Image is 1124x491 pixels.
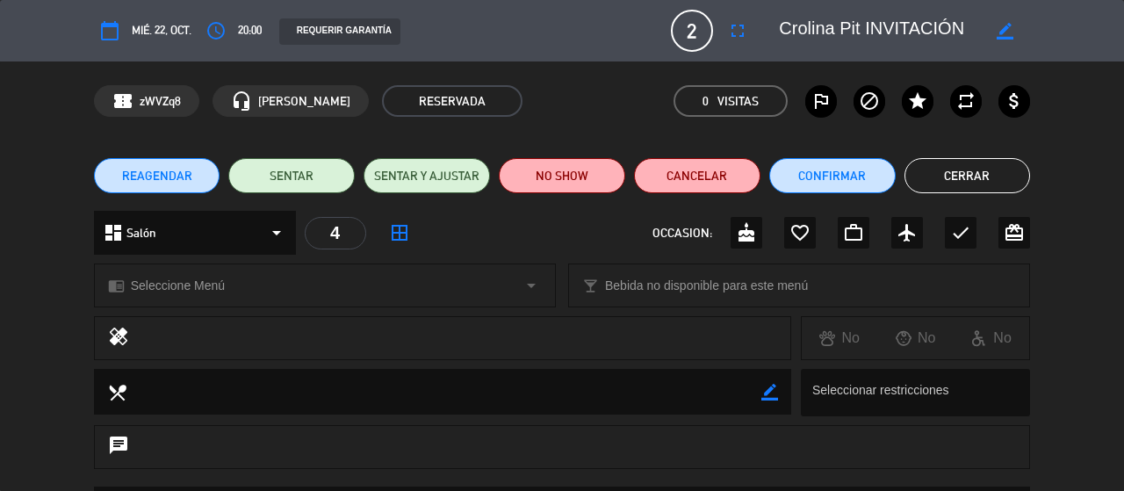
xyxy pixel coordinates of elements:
i: airplanemode_active [897,222,918,243]
i: local_dining [107,382,126,401]
div: No [802,327,877,350]
span: Salón [126,223,156,243]
span: [PERSON_NAME] [258,91,350,112]
div: No [954,327,1029,350]
button: access_time [200,15,232,47]
span: 0 [702,91,709,112]
em: Visitas [717,91,759,112]
i: card_giftcard [1004,222,1025,243]
i: headset_mic [231,90,252,112]
div: REQUERIR GARANTÍA [279,18,400,45]
i: block [859,90,880,112]
i: dashboard [103,222,124,243]
span: Bebida no disponible para este menú [605,276,808,296]
button: calendar_today [94,15,126,47]
i: border_color [761,384,778,401]
span: 2 [671,10,713,52]
span: RESERVADA [382,85,522,117]
i: border_color [997,23,1013,40]
div: 4 [305,217,366,249]
span: REAGENDAR [122,167,192,185]
span: mié. 22, oct. [132,21,191,40]
i: chrome_reader_mode [108,278,125,294]
i: calendar_today [99,20,120,41]
span: zWVZq8 [140,91,181,112]
span: 20:00 [238,21,262,40]
i: access_time [205,20,227,41]
i: star [907,90,928,112]
button: Cerrar [904,158,1031,193]
i: border_all [389,222,410,243]
i: arrow_drop_down [266,222,287,243]
i: outlined_flag [811,90,832,112]
button: NO SHOW [499,158,625,193]
span: confirmation_number [112,90,133,112]
i: healing [108,326,129,350]
span: Seleccione Menú [131,276,225,296]
i: local_bar [582,278,599,294]
button: fullscreen [722,15,753,47]
i: arrow_drop_down [521,275,542,296]
i: check [950,222,971,243]
i: fullscreen [727,20,748,41]
i: favorite_border [789,222,811,243]
button: SENTAR [228,158,355,193]
button: REAGENDAR [94,158,220,193]
button: Confirmar [769,158,896,193]
i: work_outline [843,222,864,243]
i: attach_money [1004,90,1025,112]
button: SENTAR Y AJUSTAR [364,158,490,193]
span: OCCASION: [652,223,712,243]
button: Cancelar [634,158,760,193]
i: cake [736,222,757,243]
i: chat [108,435,129,459]
div: No [877,327,953,350]
i: repeat [955,90,976,112]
